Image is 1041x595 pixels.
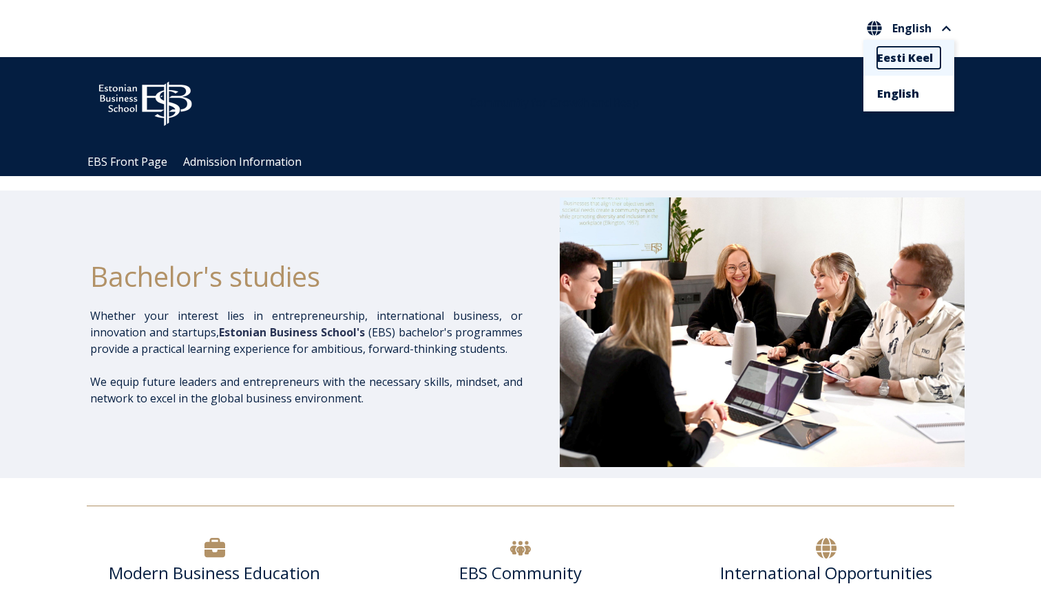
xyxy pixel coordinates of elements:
[699,563,954,583] h6: International Opportunities
[470,95,639,110] span: Community for Growth and Resp
[90,374,523,407] p: We equip future leaders and entrepreneurs with the necessary skills, mindset, and network to exce...
[863,17,954,39] button: English
[87,154,167,169] a: EBS Front Page
[877,47,940,69] a: Eesti Keel
[863,17,954,40] nav: Select your language
[183,154,302,169] a: Admission Information
[392,563,648,583] h6: EBS Community
[219,325,365,340] span: Estonian Business School's
[90,307,523,357] p: Whether your interest lies in entrepreneurship, international business, or innovation and startup...
[87,563,342,583] h6: Modern Business Education
[560,197,965,467] img: Bachelor's at EBS
[87,71,204,130] img: ebs_logo2016_white
[877,83,940,105] a: English
[90,259,523,294] h1: Bachelor's studies
[892,23,932,34] span: English
[80,148,975,176] div: Navigation Menu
